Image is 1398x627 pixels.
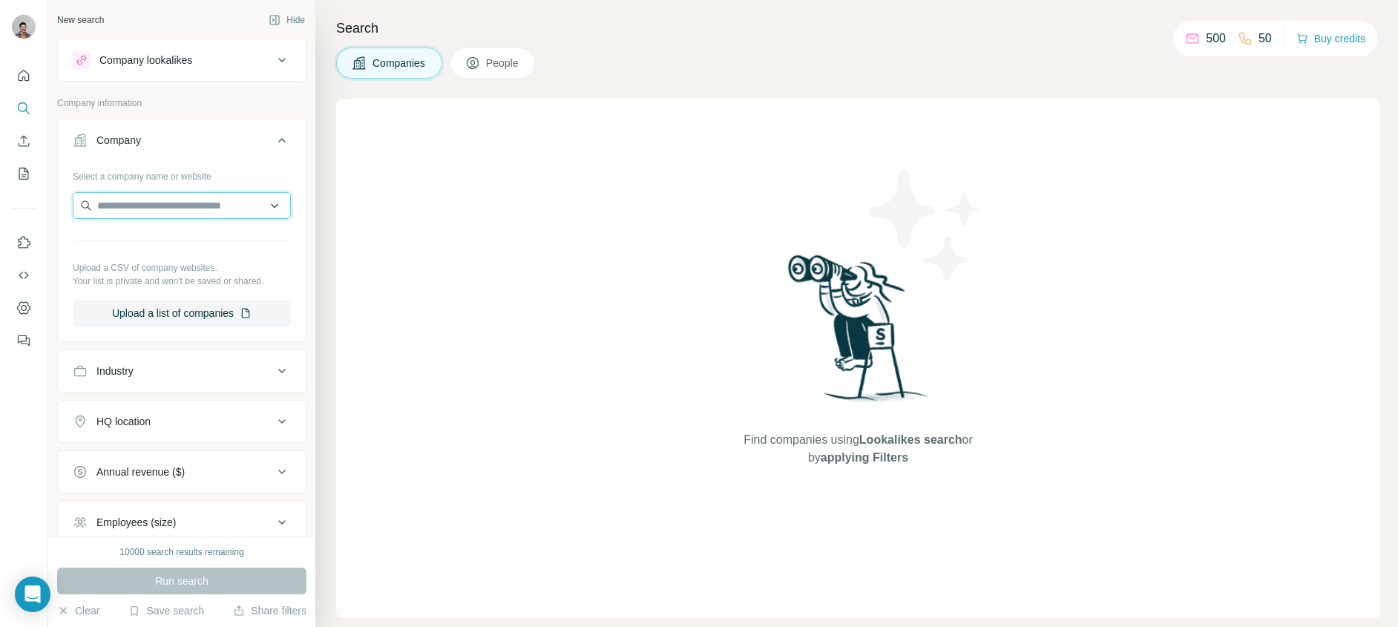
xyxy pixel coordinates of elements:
button: Employees (size) [58,505,306,540]
button: Industry [58,353,306,389]
button: Enrich CSV [12,128,36,154]
button: Buy credits [1296,28,1365,49]
div: 10000 search results remaining [119,545,243,559]
p: Your list is private and won't be saved or shared. [73,275,291,288]
button: Use Surfe API [12,262,36,289]
div: Open Intercom Messenger [15,577,50,612]
span: Lookalikes search [859,433,962,446]
p: Upload a CSV of company websites. [73,261,291,275]
button: Save search [128,603,204,618]
img: Surfe Illustration - Stars [859,159,992,292]
div: Industry [96,364,134,378]
div: Select a company name or website [73,164,291,183]
div: Annual revenue ($) [96,464,185,479]
img: Surfe Illustration - Woman searching with binoculars [781,251,936,416]
h4: Search [336,18,1380,39]
span: Companies [373,56,427,70]
div: Employees (size) [96,515,176,530]
button: Hide [258,9,315,31]
p: 500 [1206,30,1226,47]
div: HQ location [96,414,151,429]
button: Company [58,122,306,164]
button: Dashboard [12,295,36,321]
div: Company [96,133,141,148]
button: Quick start [12,62,36,89]
div: Company lookalikes [99,53,192,68]
button: Search [12,95,36,122]
button: Share filters [233,603,306,618]
span: People [486,56,520,70]
p: Company information [57,96,306,110]
button: Annual revenue ($) [58,454,306,490]
button: Upload a list of companies [73,300,291,326]
button: Use Surfe on LinkedIn [12,229,36,256]
button: Company lookalikes [58,42,306,78]
button: Clear [57,603,99,618]
button: Feedback [12,327,36,354]
div: New search [57,13,104,27]
span: applying Filters [821,451,908,464]
p: 50 [1258,30,1272,47]
button: HQ location [58,404,306,439]
button: My lists [12,160,36,187]
span: Find companies using or by [739,431,977,467]
img: Avatar [12,15,36,39]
